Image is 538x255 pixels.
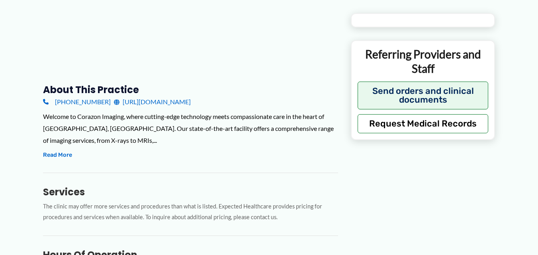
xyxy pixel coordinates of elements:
[358,47,489,76] p: Referring Providers and Staff
[358,114,489,133] button: Request Medical Records
[114,96,191,108] a: [URL][DOMAIN_NAME]
[43,150,72,160] button: Read More
[43,84,338,96] h3: About this practice
[358,82,489,109] button: Send orders and clinical documents
[43,201,338,223] p: The clinic may offer more services and procedures than what is listed. Expected Healthcare provid...
[43,96,111,108] a: [PHONE_NUMBER]
[43,186,338,198] h3: Services
[43,111,338,146] div: Welcome to Corazon Imaging, where cutting-edge technology meets compassionate care in the heart o...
